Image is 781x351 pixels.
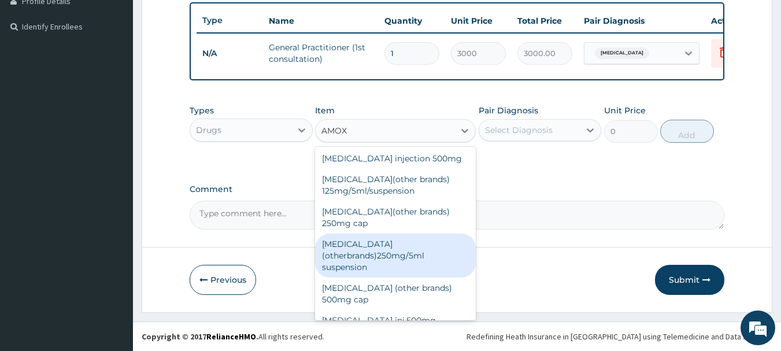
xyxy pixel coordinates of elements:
th: Type [197,10,263,31]
label: Item [315,105,335,116]
div: Select Diagnosis [485,124,553,136]
label: Unit Price [604,105,646,116]
footer: All rights reserved. [133,322,781,351]
th: Name [263,9,379,32]
a: RelianceHMO [206,331,256,342]
label: Types [190,106,214,116]
th: Total Price [512,9,578,32]
div: Minimize live chat window [190,6,217,34]
div: [MEDICAL_DATA] (otherbrands)250mg/5ml suspension [315,234,476,278]
th: Unit Price [445,9,512,32]
div: [MEDICAL_DATA] (other brands) 500mg cap [315,278,476,310]
div: [MEDICAL_DATA](other brands) 250mg cap [315,201,476,234]
img: d_794563401_company_1708531726252_794563401 [21,58,47,87]
td: General Practitioner (1st consultation) [263,36,379,71]
div: Redefining Heath Insurance in [GEOGRAPHIC_DATA] using Telemedicine and Data Science! [467,331,772,342]
textarea: Type your message and hit 'Enter' [6,231,220,271]
span: We're online! [67,103,160,220]
button: Add [660,120,714,143]
th: Pair Diagnosis [578,9,705,32]
th: Quantity [379,9,445,32]
div: Chat with us now [60,65,194,80]
label: Pair Diagnosis [479,105,538,116]
td: N/A [197,43,263,64]
strong: Copyright © 2017 . [142,331,258,342]
div: [MEDICAL_DATA] inj.500mg [315,310,476,331]
th: Actions [705,9,763,32]
label: Comment [190,184,725,194]
button: Previous [190,265,256,295]
div: [MEDICAL_DATA](other brands) 125mg/5ml/suspension [315,169,476,201]
button: Submit [655,265,724,295]
div: Drugs [196,124,221,136]
span: [MEDICAL_DATA] [595,47,649,59]
div: [MEDICAL_DATA] injection 500mg [315,148,476,169]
